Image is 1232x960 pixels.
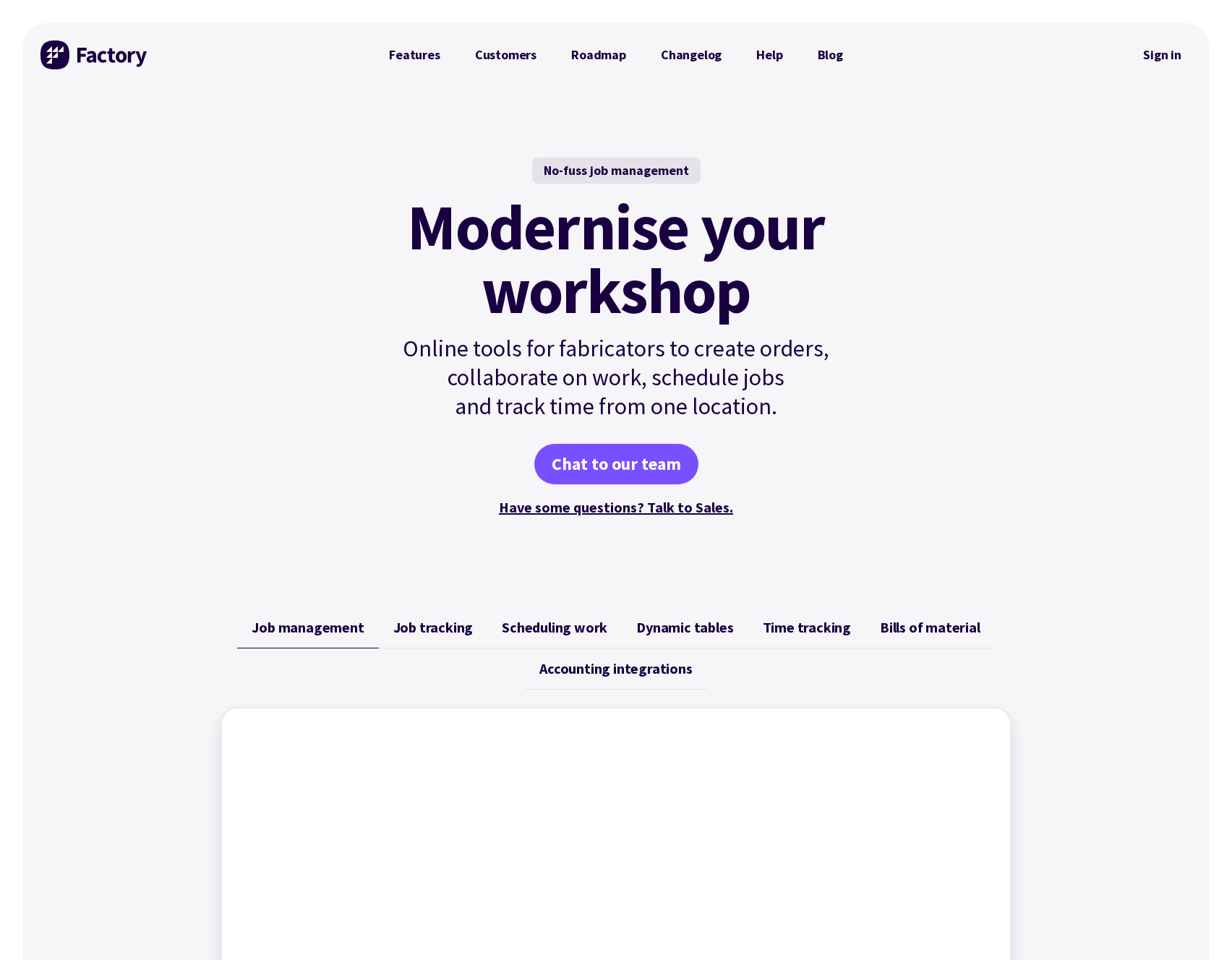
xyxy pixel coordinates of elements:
[458,40,554,69] a: Customers
[40,40,149,69] img: Factory
[393,619,474,636] span: Job tracking
[252,619,364,636] span: Job management
[739,40,800,69] a: Help
[636,619,733,636] span: Dynamic tables
[1133,38,1192,72] nav: Secondary Navigation
[554,40,643,69] a: Roadmap
[534,444,698,484] a: Chat to our team
[502,619,607,636] span: Scheduling work
[372,334,860,421] p: Online tools for fabricators to create orders, collaborate on work, schedule jobs and track time ...
[407,195,824,322] mark: Modernise your workshop
[800,40,860,69] a: Blog
[539,660,692,677] span: Accounting integrations
[880,619,980,636] span: Bills of material
[643,40,739,69] a: Changelog
[372,40,860,69] nav: Primary Navigation
[532,158,701,184] div: No-fuss job management
[372,40,458,69] a: Features
[1133,38,1192,72] a: Sign in
[763,619,851,636] span: Time tracking
[499,498,733,516] a: Have some questions? Talk to Sales.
